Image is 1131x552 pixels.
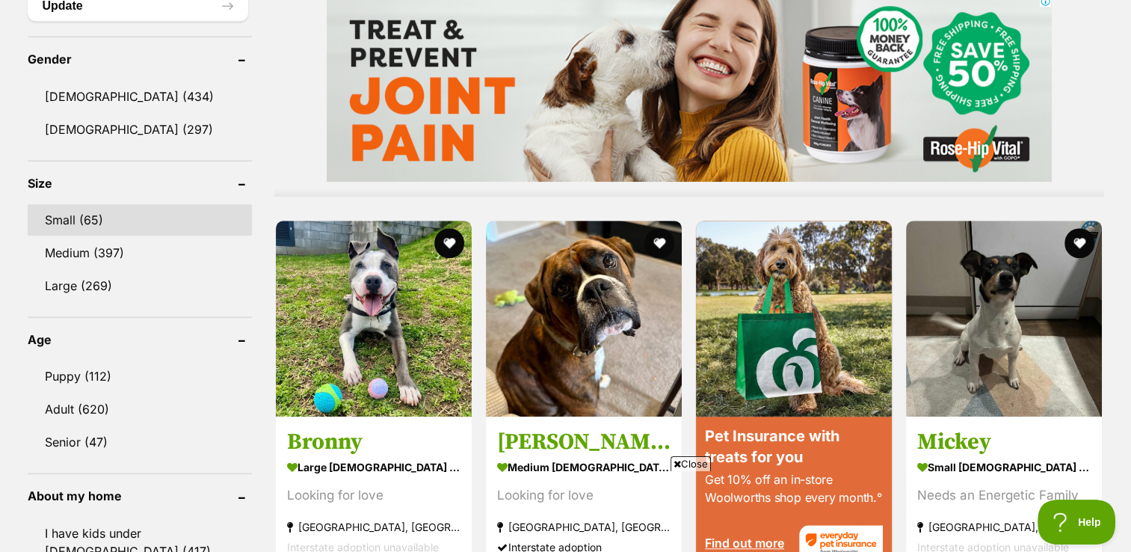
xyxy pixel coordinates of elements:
[917,516,1091,536] strong: [GEOGRAPHIC_DATA], [GEOGRAPHIC_DATA]
[497,456,671,477] strong: medium [DEMOGRAPHIC_DATA] Dog
[28,270,252,301] a: Large (269)
[1065,228,1095,258] button: favourite
[28,237,252,269] a: Medium (397)
[28,361,252,392] a: Puppy (112)
[28,393,252,425] a: Adult (620)
[287,427,460,456] h3: Bronny
[28,177,252,190] header: Size
[671,456,711,471] span: Close
[28,333,252,346] header: Age
[486,221,682,417] img: Odie - Boxer Dog
[28,81,252,112] a: [DEMOGRAPHIC_DATA] (434)
[28,52,252,66] header: Gender
[1038,500,1116,545] iframe: Help Scout Beacon - Open
[497,427,671,456] h3: [PERSON_NAME]
[917,456,1091,477] strong: small [DEMOGRAPHIC_DATA] Dog
[287,456,460,477] strong: large [DEMOGRAPHIC_DATA] Dog
[28,114,252,145] a: [DEMOGRAPHIC_DATA] (297)
[906,221,1102,417] img: Mickey - Jack Russell Terrier Dog
[203,477,928,545] iframe: Advertisement
[28,426,252,458] a: Senior (47)
[917,427,1091,456] h3: Mickey
[434,228,464,258] button: favourite
[28,489,252,503] header: About my home
[276,221,472,417] img: Bronny - American Staffordshire Terrier Dog
[917,485,1091,505] div: Needs an Energetic Family
[644,228,674,258] button: favourite
[28,204,252,236] a: Small (65)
